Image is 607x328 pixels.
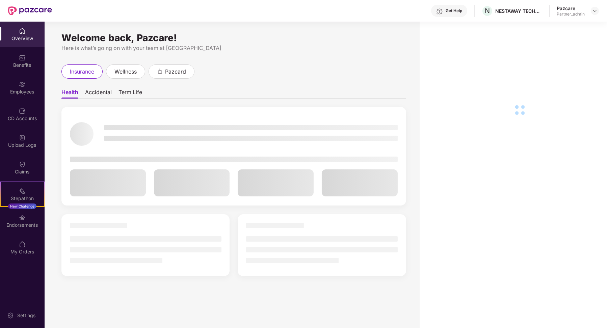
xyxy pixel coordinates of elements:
div: Here is what’s going on with your team at [GEOGRAPHIC_DATA] [61,44,406,52]
div: NESTAWAY TECHNOLOGIES PRIVATE LIMITED [495,8,543,14]
span: Term Life [118,89,142,99]
span: wellness [114,67,137,76]
img: svg+xml;base64,PHN2ZyBpZD0iQ0RfQWNjb3VudHMiIGRhdGEtbmFtZT0iQ0QgQWNjb3VudHMiIHhtbG5zPSJodHRwOi8vd3... [19,108,26,114]
div: Pazcare [557,5,585,11]
img: svg+xml;base64,PHN2ZyBpZD0iU2V0dGluZy0yMHgyMCIgeG1sbnM9Imh0dHA6Ly93d3cudzMub3JnLzIwMDAvc3ZnIiB3aW... [7,312,14,319]
div: Get Help [446,8,462,13]
span: Accidental [85,89,112,99]
div: Settings [15,312,37,319]
img: svg+xml;base64,PHN2ZyBpZD0iRW1wbG95ZWVzIiB4bWxucz0iaHR0cDovL3d3dy53My5vcmcvMjAwMC9zdmciIHdpZHRoPS... [19,81,26,88]
img: svg+xml;base64,PHN2ZyBpZD0iRW5kb3JzZW1lbnRzIiB4bWxucz0iaHR0cDovL3d3dy53My5vcmcvMjAwMC9zdmciIHdpZH... [19,214,26,221]
img: New Pazcare Logo [8,6,52,15]
img: svg+xml;base64,PHN2ZyBpZD0iSGVscC0zMngzMiIgeG1sbnM9Imh0dHA6Ly93d3cudzMub3JnLzIwMDAvc3ZnIiB3aWR0aD... [436,8,443,15]
img: svg+xml;base64,PHN2ZyBpZD0iRHJvcGRvd24tMzJ4MzIiIHhtbG5zPSJodHRwOi8vd3d3LnczLm9yZy8yMDAwL3N2ZyIgd2... [592,8,598,13]
div: animation [157,68,163,74]
img: svg+xml;base64,PHN2ZyBpZD0iTXlfT3JkZXJzIiBkYXRhLW5hbWU9Ik15IE9yZGVycyIgeG1sbnM9Imh0dHA6Ly93d3cudz... [19,241,26,248]
span: Health [61,89,78,99]
div: Welcome back, Pazcare! [61,35,406,40]
div: Partner_admin [557,11,585,17]
div: New Challenge [8,203,36,209]
span: insurance [70,67,94,76]
img: svg+xml;base64,PHN2ZyBpZD0iQ2xhaW0iIHhtbG5zPSJodHRwOi8vd3d3LnczLm9yZy8yMDAwL3N2ZyIgd2lkdGg9IjIwIi... [19,161,26,168]
img: svg+xml;base64,PHN2ZyB4bWxucz0iaHR0cDovL3d3dy53My5vcmcvMjAwMC9zdmciIHdpZHRoPSIyMSIgaGVpZ2h0PSIyMC... [19,188,26,194]
span: N [485,7,490,15]
img: svg+xml;base64,PHN2ZyBpZD0iSG9tZSIgeG1sbnM9Imh0dHA6Ly93d3cudzMub3JnLzIwMDAvc3ZnIiB3aWR0aD0iMjAiIG... [19,28,26,34]
img: svg+xml;base64,PHN2ZyBpZD0iQmVuZWZpdHMiIHhtbG5zPSJodHRwOi8vd3d3LnczLm9yZy8yMDAwL3N2ZyIgd2lkdGg9Ij... [19,54,26,61]
span: pazcard [165,67,186,76]
img: svg+xml;base64,PHN2ZyBpZD0iVXBsb2FkX0xvZ3MiIGRhdGEtbmFtZT0iVXBsb2FkIExvZ3MiIHhtbG5zPSJodHRwOi8vd3... [19,134,26,141]
div: Stepathon [1,195,44,202]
